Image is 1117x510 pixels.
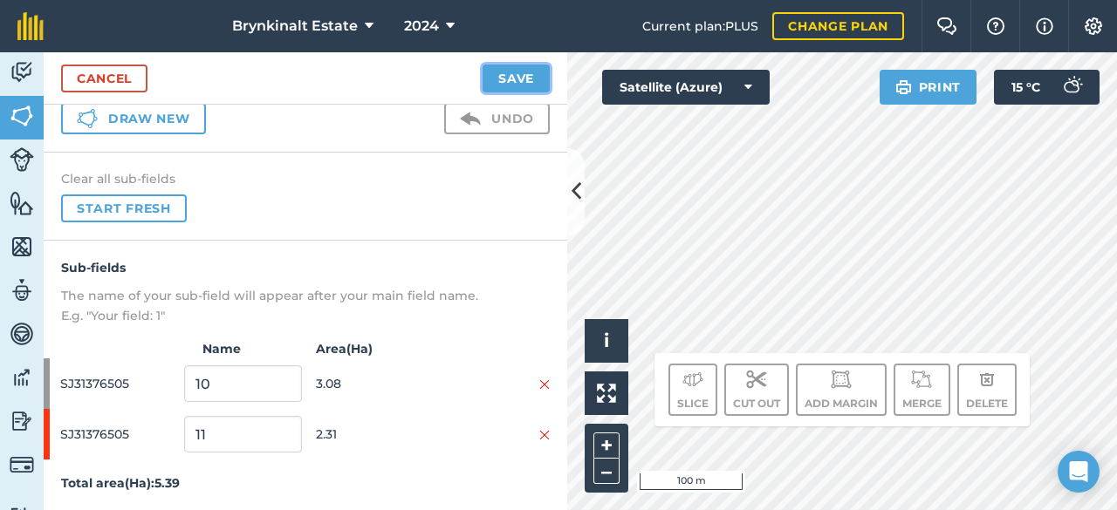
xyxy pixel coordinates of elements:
img: Four arrows, one pointing top left, one top right, one bottom right and the last bottom left [597,384,616,403]
img: svg+xml;base64,PD94bWwgdmVyc2lvbj0iMS4wIiBlbmNvZGluZz0idXRmLTgiPz4KPCEtLSBHZW5lcmF0b3I6IEFkb2JlIE... [10,408,34,434]
span: 3.08 [316,367,433,400]
img: svg+xml;base64,PD94bWwgdmVyc2lvbj0iMS4wIiBlbmNvZGluZz0idXRmLTgiPz4KPCEtLSBHZW5lcmF0b3I6IEFkb2JlIE... [10,321,34,347]
img: svg+xml;base64,PHN2ZyB4bWxucz0iaHR0cDovL3d3dy53My5vcmcvMjAwMC9zdmciIHdpZHRoPSIyMiIgaGVpZ2h0PSIzMC... [539,428,550,442]
button: Undo [444,103,550,134]
span: 15 ° C [1011,70,1040,105]
img: fieldmargin Logo [17,12,44,40]
button: Add margin [796,364,887,416]
button: Cut out [724,364,789,416]
button: i [585,319,628,363]
img: svg+xml;base64,PD94bWwgdmVyc2lvbj0iMS4wIiBlbmNvZGluZz0idXRmLTgiPz4KPCEtLSBHZW5lcmF0b3I6IEFkb2JlIE... [10,364,34,391]
img: svg+xml;base64,PD94bWwgdmVyc2lvbj0iMS4wIiBlbmNvZGluZz0idXRmLTgiPz4KPCEtLSBHZW5lcmF0b3I6IEFkb2JlIE... [10,59,34,85]
div: Open Intercom Messenger [1058,451,1100,493]
button: – [593,459,620,484]
button: Satellite (Azure) [602,70,770,105]
button: 15 °C [994,70,1100,105]
p: E.g. "Your field: 1" [61,306,550,325]
img: svg+xml;base64,PD94bWwgdmVyc2lvbj0iMS4wIiBlbmNvZGluZz0idXRmLTgiPz4KPCEtLSBHZW5lcmF0b3I6IEFkb2JlIE... [831,369,852,390]
a: Change plan [772,12,904,40]
img: svg+xml;base64,PHN2ZyB4bWxucz0iaHR0cDovL3d3dy53My5vcmcvMjAwMC9zdmciIHdpZHRoPSIxOSIgaGVpZ2h0PSIyNC... [895,77,912,98]
span: i [604,330,609,351]
button: Save [483,65,550,92]
button: Slice [668,364,717,416]
img: svg+xml;base64,PD94bWwgdmVyc2lvbj0iMS4wIiBlbmNvZGluZz0idXRmLTgiPz4KPCEtLSBHZW5lcmF0b3I6IEFkb2JlIE... [10,277,34,303]
div: SJ313765053.08 [44,358,567,409]
h4: Sub-fields [61,258,550,277]
img: svg+xml;base64,PD94bWwgdmVyc2lvbj0iMS4wIiBlbmNvZGluZz0idXRmLTgiPz4KPCEtLSBHZW5lcmF0b3I6IEFkb2JlIE... [10,452,34,477]
button: Print [880,70,977,105]
img: svg+xml;base64,PD94bWwgdmVyc2lvbj0iMS4wIiBlbmNvZGluZz0idXRmLTgiPz4KPCEtLSBHZW5lcmF0b3I6IEFkb2JlIE... [746,369,767,390]
img: svg+xml;base64,PHN2ZyB4bWxucz0iaHR0cDovL3d3dy53My5vcmcvMjAwMC9zdmciIHdpZHRoPSIxNyIgaGVpZ2h0PSIxNy... [1036,16,1053,37]
button: Draw new [61,103,206,134]
button: + [593,432,620,459]
img: svg+xml;base64,PHN2ZyB4bWxucz0iaHR0cDovL3d3dy53My5vcmcvMjAwMC9zdmciIHdpZHRoPSIxOCIgaGVpZ2h0PSIyNC... [979,369,995,390]
button: Delete [957,364,1017,416]
span: Current plan : PLUS [642,17,758,36]
strong: Total area ( Ha ): 5.39 [61,475,180,491]
button: Start fresh [61,194,187,222]
img: svg+xml;base64,PD94bWwgdmVyc2lvbj0iMS4wIiBlbmNvZGluZz0idXRmLTgiPz4KPCEtLSBHZW5lcmF0b3I6IEFkb2JlIE... [1054,70,1089,105]
div: SJ313765052.31 [44,409,567,459]
img: svg+xml;base64,PHN2ZyB4bWxucz0iaHR0cDovL3d3dy53My5vcmcvMjAwMC9zdmciIHdpZHRoPSI1NiIgaGVpZ2h0PSI2MC... [10,103,34,129]
img: svg+xml;base64,PHN2ZyB4bWxucz0iaHR0cDovL3d3dy53My5vcmcvMjAwMC9zdmciIHdpZHRoPSIyMiIgaGVpZ2h0PSIzMC... [539,377,550,391]
img: svg+xml;base64,PD94bWwgdmVyc2lvbj0iMS4wIiBlbmNvZGluZz0idXRmLTgiPz4KPCEtLSBHZW5lcmF0b3I6IEFkb2JlIE... [460,108,481,129]
img: A question mark icon [985,17,1006,35]
img: svg+xml;base64,PD94bWwgdmVyc2lvbj0iMS4wIiBlbmNvZGluZz0idXRmLTgiPz4KPCEtLSBHZW5lcmF0b3I6IEFkb2JlIE... [682,369,703,390]
h4: Clear all sub-fields [61,170,550,187]
img: svg+xml;base64,PD94bWwgdmVyc2lvbj0iMS4wIiBlbmNvZGluZz0idXRmLTgiPz4KPCEtLSBHZW5lcmF0b3I6IEFkb2JlIE... [10,147,34,172]
span: Brynkinalt Estate [232,16,358,37]
strong: Area ( Ha ) [305,339,567,358]
img: A cog icon [1083,17,1104,35]
img: Two speech bubbles overlapping with the left bubble in the forefront [936,17,957,35]
span: 2.31 [316,418,433,451]
img: svg+xml;base64,PD94bWwgdmVyc2lvbj0iMS4wIiBlbmNvZGluZz0idXRmLTgiPz4KPCEtLSBHZW5lcmF0b3I6IEFkb2JlIE... [911,369,932,390]
span: SJ31376505 [60,418,177,451]
strong: Name [175,339,305,358]
span: SJ31376505 [60,367,177,400]
button: Merge [894,364,950,416]
span: 2024 [404,16,439,37]
img: svg+xml;base64,PHN2ZyB4bWxucz0iaHR0cDovL3d3dy53My5vcmcvMjAwMC9zdmciIHdpZHRoPSI1NiIgaGVpZ2h0PSI2MC... [10,190,34,216]
img: svg+xml;base64,PHN2ZyB4bWxucz0iaHR0cDovL3d3dy53My5vcmcvMjAwMC9zdmciIHdpZHRoPSI1NiIgaGVpZ2h0PSI2MC... [10,234,34,260]
p: The name of your sub-field will appear after your main field name. [61,286,550,305]
a: Cancel [61,65,147,92]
